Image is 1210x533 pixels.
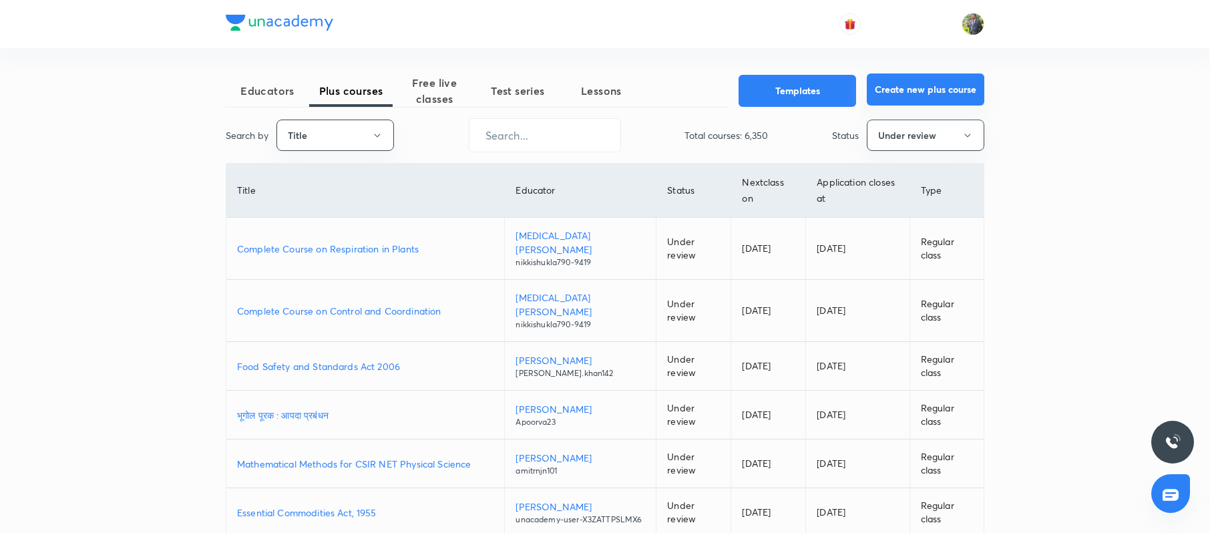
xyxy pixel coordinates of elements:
a: Essential Commodities Act, 1955 [237,506,493,520]
a: Complete Course on Respiration in Plants [237,242,493,256]
td: [DATE] [806,439,910,488]
th: Application closes at [806,164,910,218]
span: Test series [476,83,560,99]
span: Educators [226,83,309,99]
td: Regular class [910,342,984,391]
a: Company Logo [226,15,333,34]
a: Food Safety and Standards Act 2006 [237,359,493,373]
a: [PERSON_NAME]Apoorva23 [516,402,645,428]
th: Status [656,164,731,218]
th: Type [910,164,984,218]
p: [PERSON_NAME] [516,353,645,367]
input: Search... [469,118,620,152]
p: amitrnjn101 [516,465,645,477]
td: [DATE] [731,342,806,391]
button: Under review [867,120,984,151]
td: Under review [656,342,731,391]
td: Regular class [910,391,984,439]
p: [MEDICAL_DATA][PERSON_NAME] [516,228,645,256]
td: Under review [656,218,731,280]
button: avatar [839,13,861,35]
td: Under review [656,439,731,488]
p: [PERSON_NAME] [516,451,645,465]
img: avatar [844,18,856,30]
span: Free live classes [393,75,476,107]
td: [DATE] [731,391,806,439]
td: Regular class [910,280,984,342]
a: भूगोल पूरक : आपदा प्रबंधन [237,408,493,422]
p: nikkishukla790-9419 [516,319,645,331]
a: [MEDICAL_DATA][PERSON_NAME]nikkishukla790-9419 [516,291,645,331]
p: Status [832,128,859,142]
th: Next class on [731,164,806,218]
a: Mathematical Methods for CSIR NET Physical Science [237,457,493,471]
td: Regular class [910,218,984,280]
p: [PERSON_NAME].khan142 [516,367,645,379]
span: Plus courses [309,83,393,99]
td: [DATE] [731,218,806,280]
button: Create new plus course [867,73,984,106]
p: [MEDICAL_DATA][PERSON_NAME] [516,291,645,319]
th: Title [226,164,505,218]
img: Ahamed Ahamed [962,13,984,35]
img: Company Logo [226,15,333,31]
span: Lessons [560,83,643,99]
p: unacademy-user-X3ZATTPSLMX6 [516,514,645,526]
td: [DATE] [806,218,910,280]
td: [DATE] [806,342,910,391]
td: Under review [656,280,731,342]
p: Apoorva23 [516,416,645,428]
td: [DATE] [731,280,806,342]
a: Complete Course on Control and Coordination [237,304,493,318]
td: [DATE] [731,439,806,488]
p: nikkishukla790-9419 [516,256,645,269]
td: [DATE] [806,280,910,342]
th: Educator [505,164,656,218]
a: [PERSON_NAME]amitrnjn101 [516,451,645,477]
p: [PERSON_NAME] [516,500,645,514]
td: [DATE] [806,391,910,439]
a: [PERSON_NAME]unacademy-user-X3ZATTPSLMX6 [516,500,645,526]
p: [PERSON_NAME] [516,402,645,416]
a: [PERSON_NAME][PERSON_NAME].khan142 [516,353,645,379]
td: Under review [656,391,731,439]
p: Total courses: 6,350 [684,128,768,142]
p: Search by [226,128,268,142]
button: Title [276,120,394,151]
img: ttu [1165,434,1181,450]
a: [MEDICAL_DATA][PERSON_NAME]nikkishukla790-9419 [516,228,645,269]
td: Regular class [910,439,984,488]
button: Templates [739,75,856,107]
